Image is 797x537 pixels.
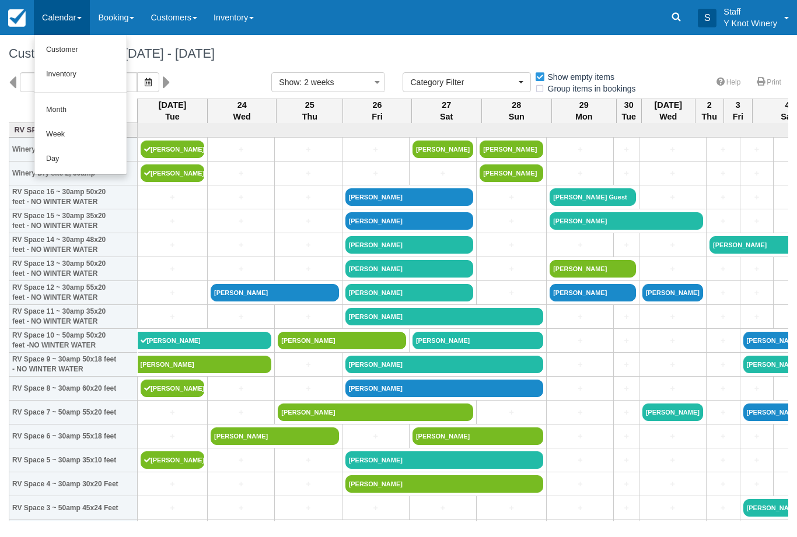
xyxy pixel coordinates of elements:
a: Inventory [34,62,127,87]
a: Month [34,98,127,122]
ul: Calendar [34,35,127,175]
a: Week [34,122,127,147]
a: Customer [34,38,127,62]
a: Day [34,147,127,171]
